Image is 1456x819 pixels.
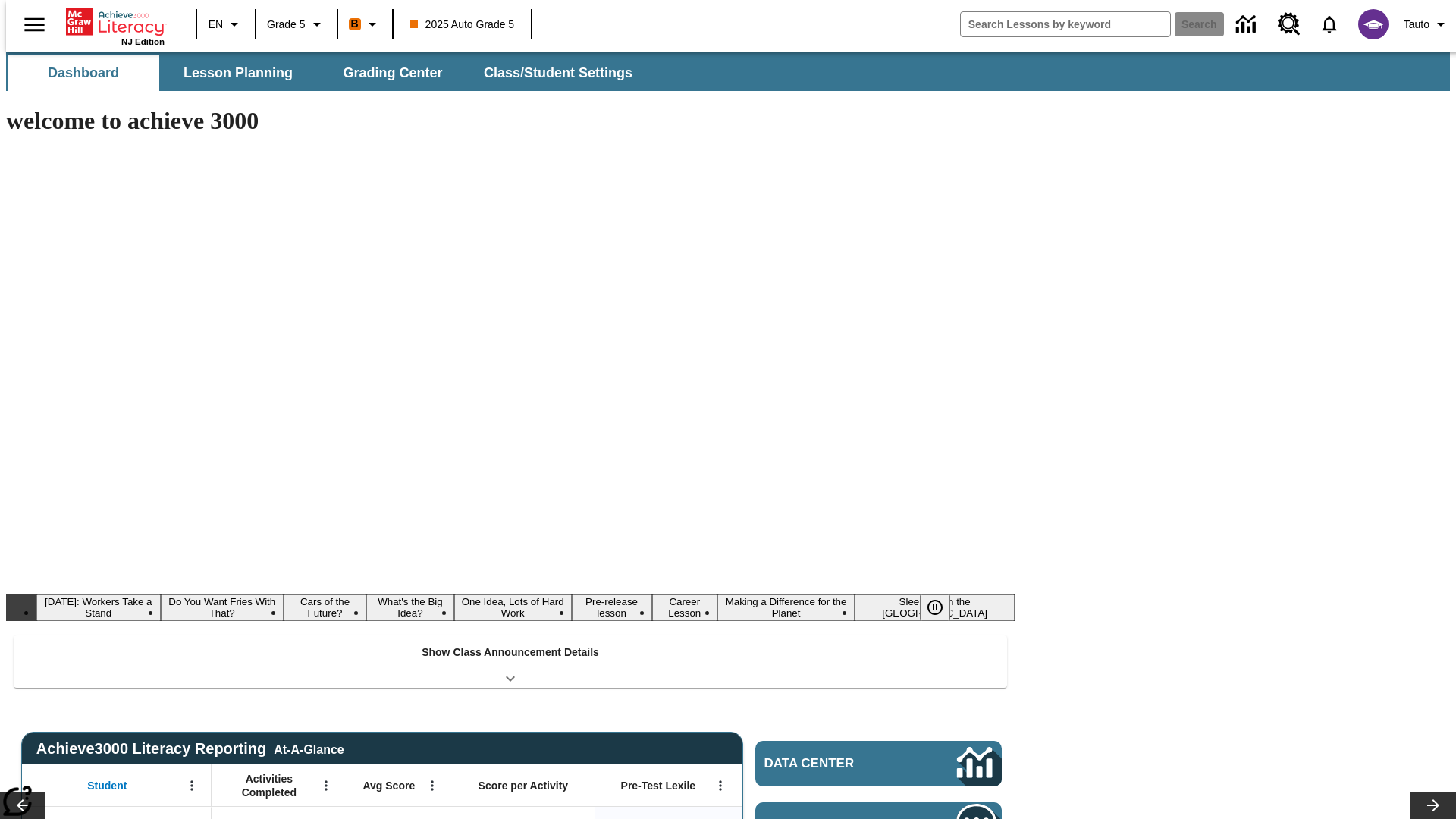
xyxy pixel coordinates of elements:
span: Lesson Planning [184,64,293,82]
button: Slide 6 Pre-release lesson [572,594,652,621]
p: Show Class Announcement Details [422,645,599,661]
button: Open Menu [421,774,444,797]
button: Open side menu [12,2,57,47]
span: Tauto [1404,17,1429,33]
button: Slide 1 Labor Day: Workers Take a Stand [36,594,161,621]
a: Data Center [1227,4,1269,45]
span: Student [87,779,127,792]
span: Achieve3000 Literacy Reporting [36,740,344,758]
span: Score per Activity [479,779,569,792]
div: SubNavbar [6,52,1450,91]
button: Lesson Planning [162,55,314,91]
button: Slide 7 Career Lesson [652,594,717,621]
button: Lesson carousel, Next [1410,792,1456,819]
button: Pause [920,594,950,621]
div: Pause [920,594,965,621]
img: avatar image [1358,9,1389,39]
div: At-A-Glance [274,740,344,757]
span: Grade 5 [267,17,306,33]
div: Show Class Announcement Details [14,635,1007,688]
button: Class/Student Settings [472,55,645,91]
button: Slide 4 What's the Big Idea? [366,594,454,621]
a: Data Center [755,741,1002,786]
button: Open Menu [315,774,337,797]
button: Slide 3 Cars of the Future? [284,594,366,621]
button: Slide 8 Making a Difference for the Planet [717,594,855,621]
span: Class/Student Settings [484,64,632,82]
a: Home [66,7,165,37]
a: Notifications [1310,5,1349,44]
button: Language: EN, Select a language [202,11,250,38]
span: NJ Edition [121,37,165,46]
input: search field [961,12,1170,36]
h1: welcome to achieve 3000 [6,107,1015,135]
button: Dashboard [8,55,159,91]
span: 2025 Auto Grade 5 [410,17,515,33]
button: Open Menu [180,774,203,797]
span: B [351,14,359,33]
button: Boost Class color is orange. Change class color [343,11,388,38]
span: Grading Center [343,64,442,82]
button: Grade: Grade 5, Select a grade [261,11,332,38]
button: Grading Center [317,55,469,91]
button: Select a new avatar [1349,5,1398,44]
span: EN [209,17,223,33]
span: Data Center [764,756,906,771]
span: Pre-Test Lexile [621,779,696,792]
div: Home [66,5,165,46]
span: Activities Completed [219,772,319,799]
a: Resource Center, Will open in new tab [1269,4,1310,45]
div: SubNavbar [6,55,646,91]
button: Slide 9 Sleepless in the Animal Kingdom [855,594,1015,621]
button: Slide 5 One Idea, Lots of Hard Work [454,594,572,621]
button: Slide 2 Do You Want Fries With That? [161,594,284,621]
button: Profile/Settings [1398,11,1456,38]
button: Open Menu [709,774,732,797]
span: Dashboard [48,64,119,82]
span: Avg Score [362,779,415,792]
